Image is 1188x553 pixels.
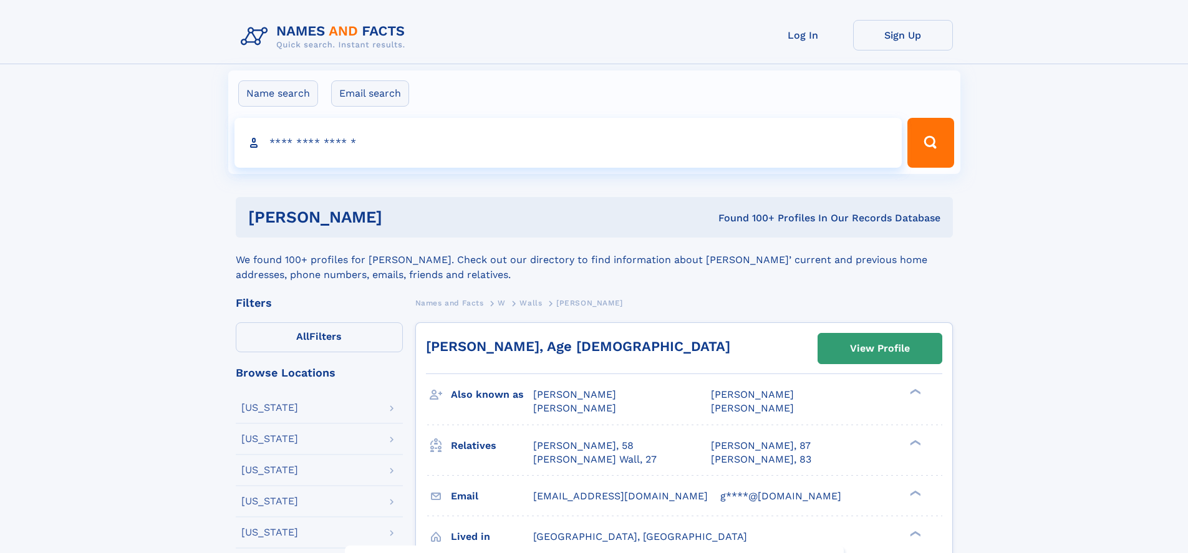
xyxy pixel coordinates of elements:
[711,439,811,453] a: [PERSON_NAME], 87
[519,295,542,310] a: Walls
[711,388,794,400] span: [PERSON_NAME]
[236,297,403,309] div: Filters
[711,402,794,414] span: [PERSON_NAME]
[533,531,747,542] span: [GEOGRAPHIC_DATA], [GEOGRAPHIC_DATA]
[907,118,954,168] button: Search Button
[236,20,415,54] img: Logo Names and Facts
[241,527,298,537] div: [US_STATE]
[533,402,616,414] span: [PERSON_NAME]
[533,439,634,453] a: [PERSON_NAME], 58
[236,322,403,352] label: Filters
[533,490,708,502] span: [EMAIL_ADDRESS][DOMAIN_NAME]
[711,453,811,466] a: [PERSON_NAME], 83
[907,489,922,497] div: ❯
[907,388,922,396] div: ❯
[907,438,922,446] div: ❯
[498,299,506,307] span: W
[238,80,318,107] label: Name search
[236,367,403,378] div: Browse Locations
[241,434,298,444] div: [US_STATE]
[451,486,533,507] h3: Email
[498,295,506,310] a: W
[519,299,542,307] span: Walls
[556,299,623,307] span: [PERSON_NAME]
[248,209,551,225] h1: [PERSON_NAME]
[241,496,298,506] div: [US_STATE]
[241,403,298,413] div: [US_STATE]
[451,384,533,405] h3: Also known as
[818,334,942,363] a: View Profile
[850,334,910,363] div: View Profile
[753,20,853,50] a: Log In
[296,330,309,342] span: All
[426,339,730,354] a: [PERSON_NAME], Age [DEMOGRAPHIC_DATA]
[241,465,298,475] div: [US_STATE]
[907,529,922,537] div: ❯
[451,526,533,547] h3: Lived in
[853,20,953,50] a: Sign Up
[236,238,953,282] div: We found 100+ profiles for [PERSON_NAME]. Check out our directory to find information about [PERS...
[533,453,657,466] a: [PERSON_NAME] Wall, 27
[550,211,940,225] div: Found 100+ Profiles In Our Records Database
[415,295,484,310] a: Names and Facts
[331,80,409,107] label: Email search
[533,388,616,400] span: [PERSON_NAME]
[234,118,902,168] input: search input
[451,435,533,456] h3: Relatives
